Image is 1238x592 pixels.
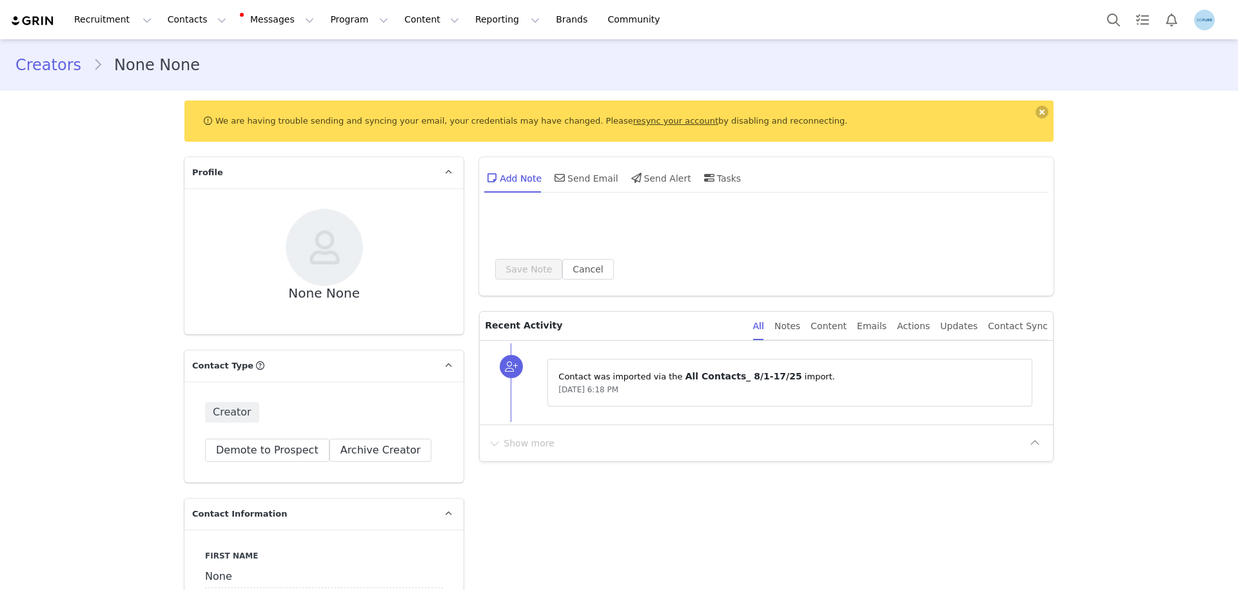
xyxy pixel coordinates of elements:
div: Content [811,312,847,341]
span: Creator [205,402,259,423]
button: Messages [235,5,322,34]
a: Creators [15,53,93,77]
span: All Contacts_ 8/1-17/25 [685,371,802,381]
button: Recruitment [66,5,159,34]
div: All [753,312,764,341]
button: Show more [487,433,555,454]
div: Send Alert [629,162,691,193]
button: Profile [1186,10,1228,30]
button: Demote to Prospect [205,439,329,462]
a: Brands [548,5,599,34]
img: placeholder-contacts.jpeg [286,209,363,286]
button: Reporting [467,5,547,34]
button: Content [397,5,467,34]
p: Contact was imported via the ⁨ ⁩ import. [558,370,1021,383]
div: Updates [940,312,978,341]
div: None None [288,286,360,301]
div: Emails [857,312,887,341]
img: grin logo [10,15,55,27]
button: Program [322,5,396,34]
a: Tasks [1128,5,1157,34]
span: Contact Type [192,359,253,372]
a: Community [600,5,674,34]
span: Contact Information [192,508,287,520]
span: [DATE] 6:18 PM [558,385,618,394]
button: Save Note [495,259,562,280]
button: Notifications [1157,5,1186,34]
button: Cancel [562,259,613,280]
div: Notes [774,312,800,341]
p: Recent Activity [485,312,742,340]
div: Tasks [702,162,742,193]
img: 6480d7a5-50c8-4045-ac5d-22a5aead743a.png [1194,10,1215,30]
button: Archive Creator [329,439,432,462]
div: Send Email [552,162,618,193]
div: Add Note [484,162,542,193]
div: We are having trouble sending and syncing your email, your credentials may have changed. Please b... [184,100,1054,142]
label: First Name [205,550,443,562]
button: Contacts [160,5,234,34]
div: Actions [897,312,930,341]
span: Profile [192,166,223,179]
div: Contact Sync [988,312,1048,341]
a: resync your account [633,116,718,126]
button: Search [1099,5,1128,34]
